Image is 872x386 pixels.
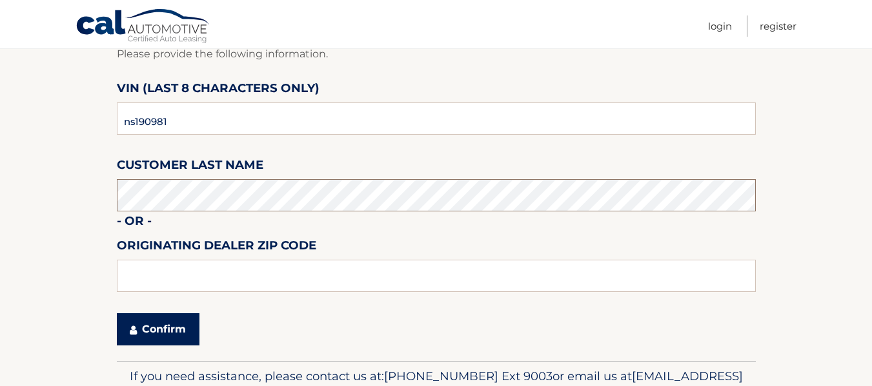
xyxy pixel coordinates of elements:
[708,15,732,37] a: Login
[117,79,319,102] label: VIN (last 8 characters only)
[76,8,211,46] a: Cal Automotive
[117,155,263,179] label: Customer Last Name
[384,369,553,383] span: [PHONE_NUMBER] Ext 9003
[117,45,756,63] p: Please provide the following information.
[117,313,199,345] button: Confirm
[760,15,796,37] a: Register
[117,236,316,260] label: Originating Dealer Zip Code
[117,211,152,235] label: - or -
